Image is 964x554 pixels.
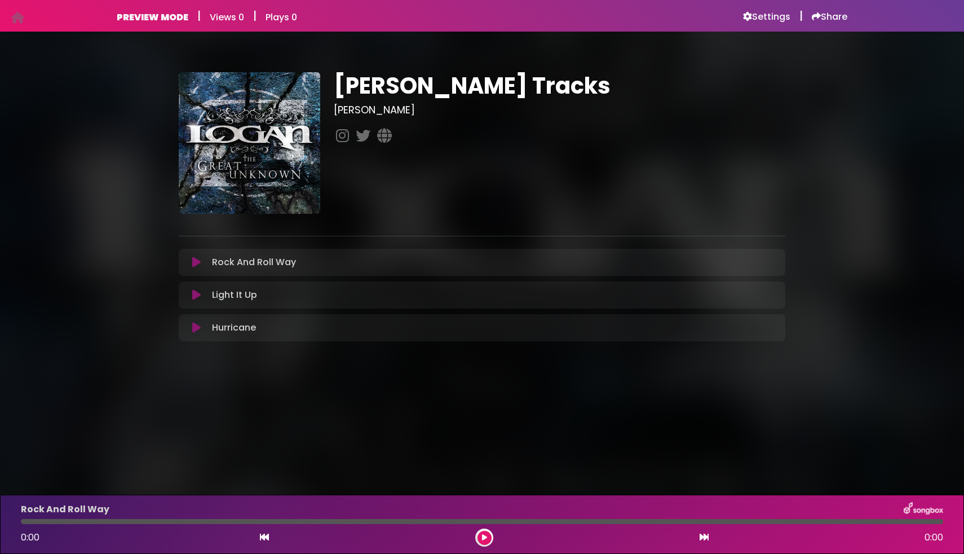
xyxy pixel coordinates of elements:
[743,11,790,23] a: Settings
[197,9,201,23] h5: |
[812,11,847,23] a: Share
[266,12,297,23] h6: Plays 0
[212,256,296,269] p: Rock And Roll Way
[212,288,257,302] p: Light It Up
[334,72,785,99] h1: [PERSON_NAME] Tracks
[212,321,256,335] p: Hurricane
[253,9,257,23] h5: |
[117,12,188,23] h6: PREVIEW MODE
[799,9,803,23] h5: |
[334,104,785,116] h3: [PERSON_NAME]
[179,72,320,214] img: BJrwwqz8Tyap9ZCNu4j0
[210,12,244,23] h6: Views 0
